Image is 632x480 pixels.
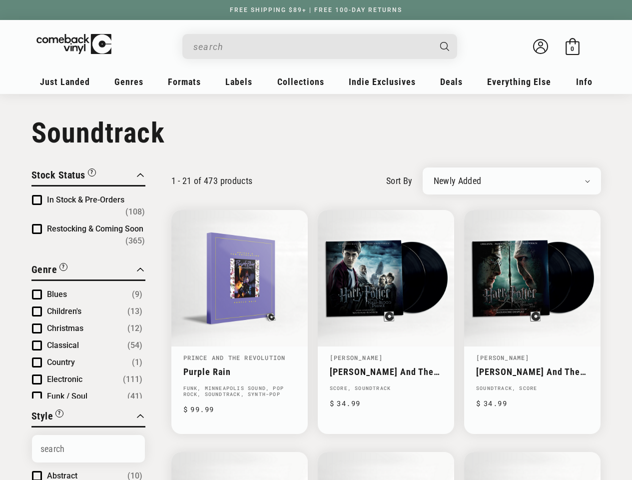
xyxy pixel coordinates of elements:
span: Style [31,410,53,422]
span: Number of products: (1) [132,356,142,368]
span: Restocking & Coming Soon [47,224,143,233]
span: Formats [168,76,201,87]
span: Classical [47,340,79,350]
a: [PERSON_NAME] [476,353,530,361]
span: Genres [114,76,143,87]
span: Country [47,357,75,367]
label: sort by [386,174,413,187]
span: Blues [47,289,67,299]
span: Collections [277,76,324,87]
button: Filter by Stock Status [31,167,96,185]
span: Number of products: (365) [125,235,145,247]
p: 1 - 21 of 473 products [171,175,253,186]
span: Labels [225,76,252,87]
span: Number of products: (111) [123,373,142,385]
span: Everything Else [487,76,551,87]
span: Number of products: (13) [127,305,142,317]
span: Number of products: (12) [127,322,142,334]
a: [PERSON_NAME] And The Deathly Hallows Part 2 (Original Motion Picture Soundtrack) [476,366,589,377]
span: Genre [31,263,57,275]
h1: Soundtrack [31,116,601,149]
div: Search [182,34,457,59]
a: FREE SHIPPING $89+ | FREE 100-DAY RETURNS [220,6,412,13]
input: search [193,36,430,57]
button: Filter by Style [31,408,64,426]
span: Stock Status [31,169,85,181]
span: Just Landed [40,76,90,87]
a: Prince And The Revolution [183,353,286,361]
span: Number of products: (54) [127,339,142,351]
span: Funk / Soul [47,391,87,401]
span: Electronic [47,374,82,384]
a: Purple Rain [183,366,296,377]
button: Filter by Genre [31,262,68,279]
span: Number of products: (41) [127,390,142,402]
span: 0 [571,45,574,52]
span: Christmas [47,323,83,333]
a: [PERSON_NAME] And The Half-Blood Prince (Original Motion Picture Soundtrack) [330,366,442,377]
span: Deals [440,76,463,87]
a: [PERSON_NAME] [330,353,383,361]
span: Children's [47,306,81,316]
button: Search [431,34,458,59]
span: Indie Exclusives [349,76,416,87]
span: In Stock & Pre-Orders [47,195,124,204]
span: Number of products: (108) [125,206,145,218]
span: Number of products: (9) [132,288,142,300]
input: Search Options [32,435,145,462]
span: Info [576,76,593,87]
